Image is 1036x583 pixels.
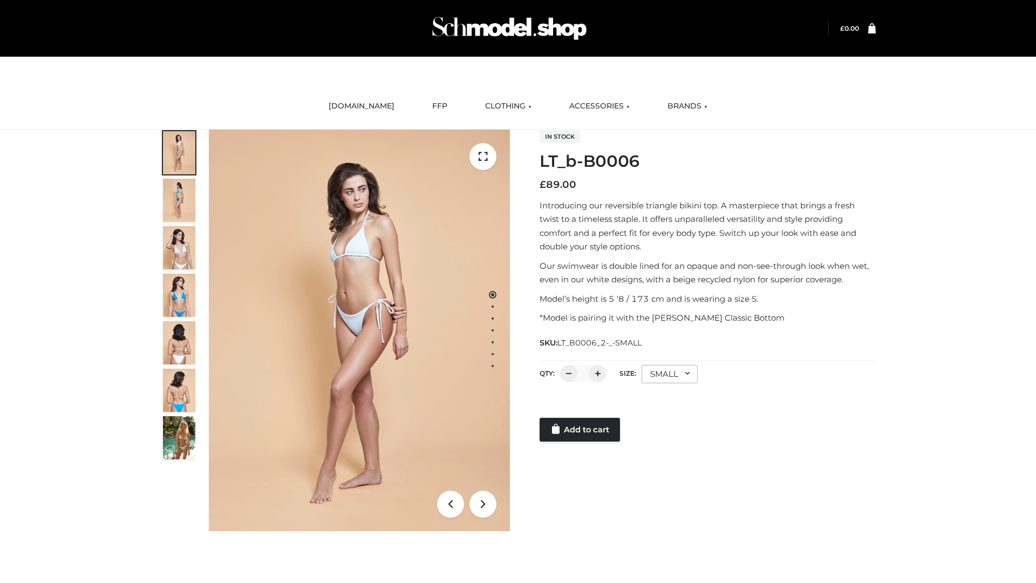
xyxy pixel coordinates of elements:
[642,365,698,383] div: SMALL
[209,130,510,531] img: ArielClassicBikiniTop_CloudNine_AzureSky_OW114ECO_1
[540,418,620,442] a: Add to cart
[840,24,844,32] span: £
[561,94,638,118] a: ACCESSORIES
[540,311,876,325] p: *Model is pairing it with the [PERSON_NAME] Classic Bottom
[540,179,546,191] span: £
[619,369,636,377] label: Size:
[540,369,555,377] label: QTY:
[163,416,195,459] img: Arieltop_CloudNine_AzureSky2.jpg
[540,292,876,306] p: Model’s height is 5 ‘8 / 173 cm and is wearing a size S.
[540,336,643,349] span: SKU:
[540,130,580,143] span: In stock
[428,7,590,50] img: Schmodel Admin 964
[163,321,195,364] img: ArielClassicBikiniTop_CloudNine_AzureSky_OW114ECO_7-scaled.jpg
[163,369,195,412] img: ArielClassicBikiniTop_CloudNine_AzureSky_OW114ECO_8-scaled.jpg
[163,226,195,269] img: ArielClassicBikiniTop_CloudNine_AzureSky_OW114ECO_3-scaled.jpg
[540,179,576,191] bdi: 89.00
[163,179,195,222] img: ArielClassicBikiniTop_CloudNine_AzureSky_OW114ECO_2-scaled.jpg
[477,94,540,118] a: CLOTHING
[540,199,876,254] p: Introducing our reversible triangle bikini top. A masterpiece that brings a fresh twist to a time...
[163,131,195,174] img: ArielClassicBikiniTop_CloudNine_AzureSky_OW114ECO_1-scaled.jpg
[163,274,195,317] img: ArielClassicBikiniTop_CloudNine_AzureSky_OW114ECO_4-scaled.jpg
[424,94,455,118] a: FFP
[540,259,876,287] p: Our swimwear is double lined for an opaque and non-see-through look when wet, even in our white d...
[840,24,859,32] bdi: 0.00
[321,94,403,118] a: [DOMAIN_NAME]
[840,24,859,32] a: £0.00
[659,94,715,118] a: BRANDS
[557,338,642,348] span: LT_B0006_2-_-SMALL
[540,152,876,171] h1: LT_b-B0006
